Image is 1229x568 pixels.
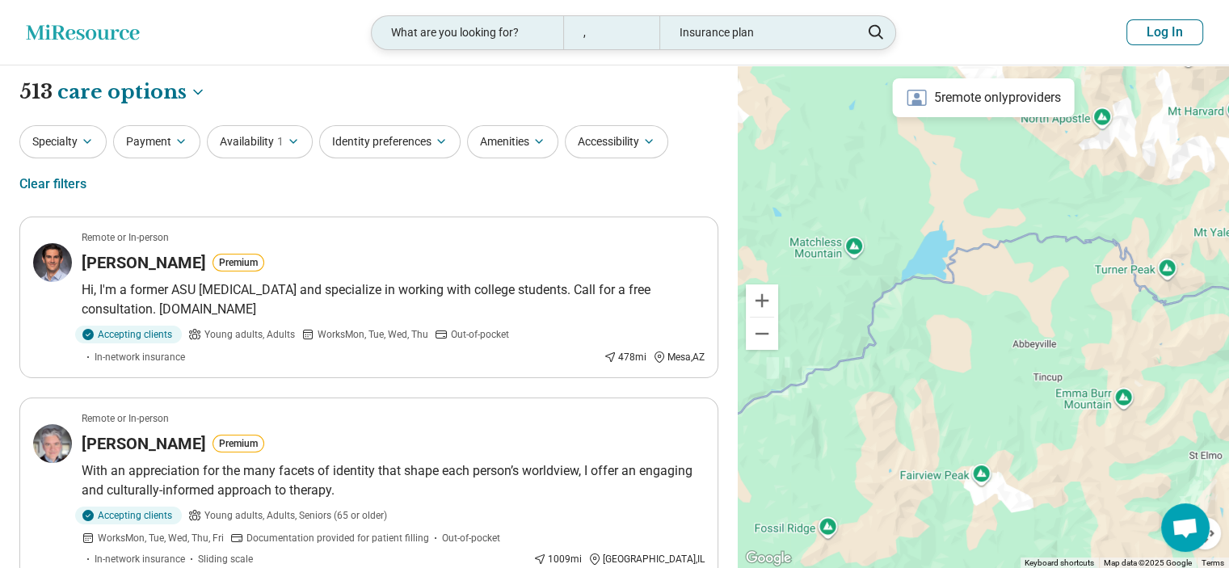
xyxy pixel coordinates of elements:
h3: [PERSON_NAME] [82,432,206,455]
span: Out-of-pocket [442,531,500,545]
span: Map data ©2025 Google [1104,558,1192,567]
div: , [563,16,659,49]
span: care options [57,78,187,106]
div: 1009 mi [533,552,582,566]
p: With an appreciation for the many facets of identity that shape each person’s worldview, I offer ... [82,461,705,500]
span: Young adults, Adults [204,327,295,342]
button: Identity preferences [319,125,461,158]
a: Open chat [1161,503,1210,552]
span: Documentation provided for patient filling [246,531,429,545]
div: What are you looking for? [372,16,563,49]
span: 1 [277,133,284,150]
span: Works Mon, Tue, Wed, Thu, Fri [98,531,224,545]
div: 478 mi [604,350,646,364]
div: 5 remote only providers [892,78,1074,117]
span: In-network insurance [95,552,185,566]
button: Log In [1126,19,1203,45]
a: Terms (opens in new tab) [1202,558,1224,567]
button: Amenities [467,125,558,158]
span: Works Mon, Tue, Wed, Thu [318,327,428,342]
h3: [PERSON_NAME] [82,251,206,274]
p: Remote or In-person [82,230,169,245]
button: Zoom in [746,284,778,317]
button: Accessibility [565,125,668,158]
button: Care options [57,78,206,106]
div: Accepting clients [75,507,182,524]
div: Insurance plan [659,16,851,49]
p: Remote or In-person [82,411,169,426]
div: Accepting clients [75,326,182,343]
button: Zoom out [746,318,778,350]
span: Sliding scale [198,552,253,566]
span: Young adults, Adults, Seniors (65 or older) [204,508,387,523]
button: Specialty [19,125,107,158]
span: In-network insurance [95,350,185,364]
p: Hi, I'm a former ASU [MEDICAL_DATA] and specialize in working with college students. Call for a f... [82,280,705,319]
div: [GEOGRAPHIC_DATA] , IL [588,552,705,566]
h1: 513 [19,78,206,106]
span: Out-of-pocket [451,327,509,342]
button: Premium [213,435,264,452]
button: Payment [113,125,200,158]
button: Availability1 [207,125,313,158]
button: Premium [213,254,264,271]
div: Mesa , AZ [653,350,705,364]
div: Clear filters [19,165,86,204]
